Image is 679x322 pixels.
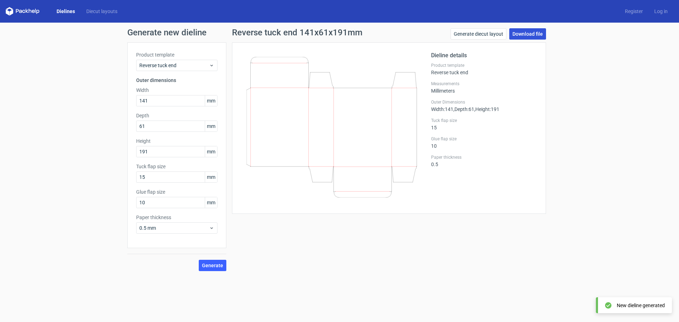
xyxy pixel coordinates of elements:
label: Height [136,137,217,145]
span: mm [205,172,217,182]
a: Register [619,8,649,15]
a: Log in [649,8,673,15]
div: 10 [431,136,537,149]
label: Width [136,87,217,94]
label: Outer Dimensions [431,99,537,105]
h1: Reverse tuck end 141x61x191mm [232,28,362,37]
a: Dielines [51,8,81,15]
div: New dieline generated [617,302,665,309]
label: Glue flap size [431,136,537,142]
a: Diecut layouts [81,8,123,15]
div: 15 [431,118,537,130]
div: 0.5 [431,154,537,167]
div: Reverse tuck end [431,63,537,75]
label: Tuck flap size [431,118,537,123]
label: Depth [136,112,217,119]
span: Reverse tuck end [139,62,209,69]
span: mm [205,146,217,157]
a: Generate diecut layout [451,28,506,40]
label: Paper thickness [136,214,217,221]
label: Tuck flap size [136,163,217,170]
span: mm [205,95,217,106]
h2: Dieline details [431,51,537,60]
span: Generate [202,263,223,268]
span: mm [205,121,217,131]
span: Width : 141 [431,106,453,112]
label: Product template [431,63,537,68]
label: Paper thickness [431,154,537,160]
label: Glue flap size [136,188,217,195]
h1: Generate new dieline [127,28,552,37]
span: , Height : 191 [474,106,499,112]
a: Download file [509,28,546,40]
h3: Outer dimensions [136,77,217,84]
label: Measurements [431,81,537,87]
span: mm [205,197,217,208]
span: , Depth : 61 [453,106,474,112]
div: Millimeters [431,81,537,94]
button: Generate [199,260,226,271]
span: 0.5 mm [139,224,209,232]
label: Product template [136,51,217,58]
